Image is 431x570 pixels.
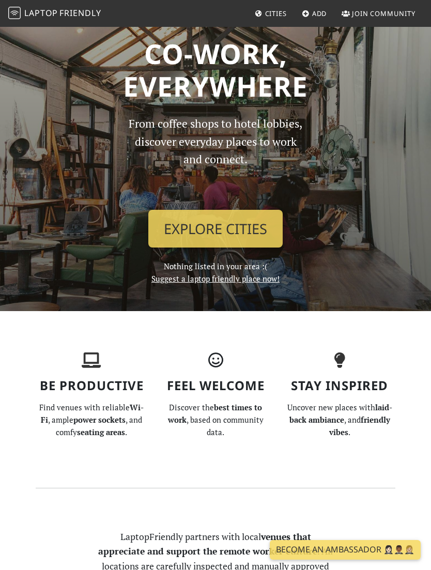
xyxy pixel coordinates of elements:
[59,7,101,19] span: Friendly
[8,5,101,23] a: LaptopFriendly LaptopFriendly
[251,4,291,23] a: Cities
[160,401,271,438] p: Discover the , based on community data.
[329,414,390,437] strong: friendly vibes
[8,7,21,19] img: LaptopFriendly
[122,115,309,285] div: Nothing listed in your area :(
[284,401,395,438] p: Uncover new places with , and .
[129,115,302,202] p: From coffee shops to hotel lobbies, discover everyday places to work and connect.
[77,427,125,437] strong: seating areas
[73,414,126,425] strong: power sockets
[36,378,147,393] h3: Be Productive
[24,7,58,19] span: Laptop
[168,402,263,425] strong: best times to work
[148,210,283,248] a: Explore Cities
[312,9,327,18] span: Add
[352,9,415,18] span: Join Community
[151,273,280,284] a: Suggest a laptop friendly place now!
[284,378,395,393] h3: Stay Inspired
[265,9,287,18] span: Cities
[298,4,331,23] a: Add
[36,37,395,103] h1: Co-work, Everywhere
[337,4,420,23] a: Join Community
[160,378,271,393] h3: Feel Welcome
[36,401,147,438] p: Find venues with reliable , ample , and comfy .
